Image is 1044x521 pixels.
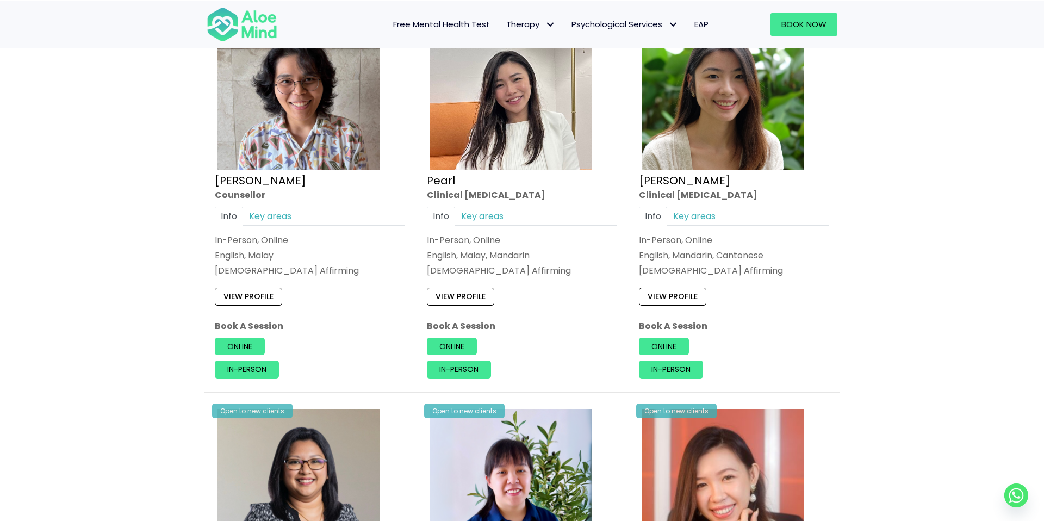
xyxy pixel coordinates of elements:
[667,207,722,226] a: Key areas
[215,234,405,246] div: In-Person, Online
[455,207,509,226] a: Key areas
[385,13,498,36] a: Free Mental Health Test
[217,8,380,170] img: zafeera counsellor
[642,8,804,170] img: Peggy Clin Psych
[215,249,405,262] p: English, Malay
[215,338,265,355] a: Online
[427,320,617,332] p: Book A Session
[215,207,243,226] a: Info
[243,207,297,226] a: Key areas
[427,207,455,226] a: Info
[542,16,558,32] span: Therapy: submenu
[781,18,826,30] span: Book Now
[215,172,306,188] a: [PERSON_NAME]
[665,16,681,32] span: Psychological Services: submenu
[694,18,709,30] span: EAP
[215,320,405,332] p: Book A Session
[207,7,277,42] img: Aloe mind Logo
[639,207,667,226] a: Info
[424,404,505,418] div: Open to new clients
[498,13,563,36] a: TherapyTherapy: submenu
[427,288,494,305] a: View profile
[215,361,279,378] a: In-person
[639,264,829,277] div: [DEMOGRAPHIC_DATA] Affirming
[639,234,829,246] div: In-Person, Online
[563,13,686,36] a: Psychological ServicesPsychological Services: submenu
[427,338,477,355] a: Online
[639,188,829,201] div: Clinical [MEDICAL_DATA]
[636,404,717,418] div: Open to new clients
[639,249,829,262] p: English, Mandarin, Cantonese
[686,13,717,36] a: EAP
[770,13,837,36] a: Book Now
[215,264,405,277] div: [DEMOGRAPHIC_DATA] Affirming
[506,18,555,30] span: Therapy
[291,13,717,36] nav: Menu
[215,288,282,305] a: View profile
[427,188,617,201] div: Clinical [MEDICAL_DATA]
[639,320,829,332] p: Book A Session
[393,18,490,30] span: Free Mental Health Test
[427,264,617,277] div: [DEMOGRAPHIC_DATA] Affirming
[215,188,405,201] div: Counsellor
[639,288,706,305] a: View profile
[639,338,689,355] a: Online
[427,234,617,246] div: In-Person, Online
[639,172,730,188] a: [PERSON_NAME]
[427,172,455,188] a: Pearl
[639,361,703,378] a: In-person
[427,249,617,262] p: English, Malay, Mandarin
[571,18,678,30] span: Psychological Services
[427,361,491,378] a: In-person
[430,8,592,170] img: Pearl photo
[1004,483,1028,507] a: Whatsapp
[212,404,293,418] div: Open to new clients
